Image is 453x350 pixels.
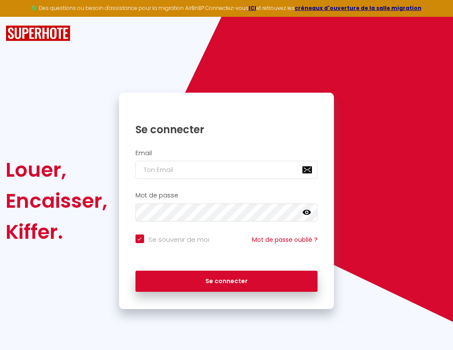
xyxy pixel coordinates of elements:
[135,192,318,199] h2: Mot de passe
[6,154,107,185] div: Louer,
[249,4,256,12] a: ICI
[6,25,70,41] img: SuperHote logo
[135,161,318,179] input: Ton Email
[295,4,422,12] a: créneaux d'ouverture de la salle migration
[6,185,107,216] div: Encaisser,
[135,150,318,157] h2: Email
[6,216,107,247] div: Kiffer.
[135,123,318,136] h1: Se connecter
[135,271,318,292] button: Se connecter
[252,235,318,244] a: Mot de passe oublié ?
